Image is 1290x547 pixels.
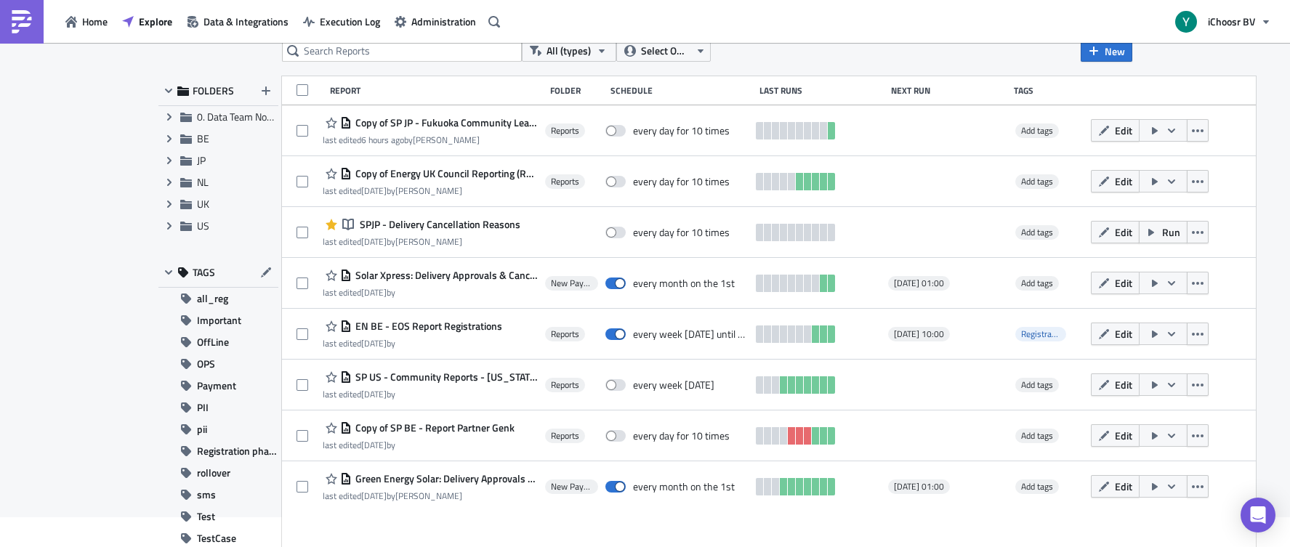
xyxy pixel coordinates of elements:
time: 2025-08-14T07:05:42Z [361,336,387,350]
button: rollover [158,462,278,484]
span: 0. Data Team Notebooks & Reports [197,109,347,124]
button: Edit [1091,424,1140,447]
span: Registration phase [1015,327,1066,341]
span: Reports [551,176,579,187]
span: Edit [1115,377,1132,392]
span: Registration phase [197,440,278,462]
time: 2025-08-12T13:33:39Z [361,387,387,401]
span: all_reg [197,288,228,309]
button: Test [158,506,278,527]
button: OffLine [158,331,278,353]
div: every month on the 1st [633,277,735,290]
button: Administration [387,10,483,33]
time: 2025-07-29T11:50:22Z [361,285,387,299]
button: all_reg [158,288,278,309]
span: New [1105,44,1125,59]
div: Tags [1014,85,1085,96]
div: every month on the 1st [633,480,735,493]
span: Copy of SP BE - Report Partner Genk [352,421,515,434]
span: BE [197,131,209,146]
span: [DATE] 10:00 [894,328,944,340]
span: Solar Xpress: Delivery Approvals & Cancellations [352,269,537,282]
button: iChoosr BV [1166,6,1279,38]
span: Payment [197,375,236,397]
span: [DATE] 01:00 [894,277,944,289]
span: Home [82,14,108,29]
span: Reports [551,328,579,340]
div: last edited by [323,287,537,298]
span: Administration [411,14,476,29]
span: Add tags [1021,225,1053,239]
div: Folder [550,85,603,96]
span: All (types) [547,43,591,59]
button: Edit [1091,119,1140,142]
div: every day for 10 times [633,175,730,188]
span: SP US - Community Reports - Minnesota [352,370,537,384]
span: UK [197,196,209,211]
div: Schedule [610,85,752,96]
span: Edit [1115,479,1132,494]
span: Add tags [1021,378,1053,392]
span: Add tags [1015,479,1059,494]
div: last edited by [PERSON_NAME] [323,185,537,196]
div: last edited by [PERSON_NAME] [323,236,520,247]
img: Avatar [1174,9,1198,34]
span: OffLine [197,331,229,353]
span: Edit [1115,275,1132,291]
span: TAGS [193,266,215,279]
span: Test [197,506,215,527]
input: Search Reports [282,40,522,62]
button: Registration phase [158,440,278,462]
div: Report [330,85,543,96]
span: Reports [551,379,579,391]
span: SPJP - Delivery Cancellation Reasons [356,218,520,231]
span: OPS [197,353,215,375]
div: Last Runs [759,85,884,96]
a: Explore [115,10,180,33]
span: Green Energy Solar: Delivery Approvals & Cancellations [352,472,537,485]
span: Edit [1115,224,1132,240]
time: 2025-07-28T09:50:03Z [361,438,387,452]
time: 2025-08-07T11:58:18Z [361,489,387,503]
span: sms [197,484,216,506]
div: every week on Monday until October 22, 2025 [633,328,749,341]
span: Add tags [1015,276,1059,291]
span: Add tags [1021,123,1053,137]
span: rollover [197,462,230,484]
span: Reports [551,430,579,442]
div: every day for 10 times [633,124,730,137]
time: 2025-08-27T12:50:05Z [361,184,387,198]
button: Edit [1091,475,1140,498]
div: last edited by [323,389,537,400]
time: 2025-08-19T14:09:05Z [361,235,387,248]
div: every day for 10 times [633,226,730,239]
span: pii [197,418,207,440]
div: last edited by [PERSON_NAME] [323,134,537,145]
button: Run [1139,221,1188,243]
span: Edit [1115,123,1132,138]
button: OPS [158,353,278,375]
span: Execution Log [320,14,380,29]
button: Execution Log [296,10,387,33]
span: Reports [551,125,579,137]
span: Registration phase [1021,327,1089,341]
button: Edit [1091,323,1140,345]
a: Data & Integrations [180,10,296,33]
button: New [1081,40,1132,62]
span: Edit [1115,174,1132,189]
span: Add tags [1015,378,1059,392]
span: Add tags [1015,429,1059,443]
span: New Payment Process Reports [551,277,593,289]
span: Run [1162,224,1180,240]
span: Copy of Energy UK Council Reporting (Registration) [352,167,537,180]
span: Add tags [1015,225,1059,240]
span: Add tags [1021,479,1053,493]
div: Open Intercom Messenger [1241,498,1275,532]
button: Edit [1091,170,1140,193]
button: Edit [1091,221,1140,243]
span: Add tags [1015,174,1059,189]
button: Home [58,10,115,33]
